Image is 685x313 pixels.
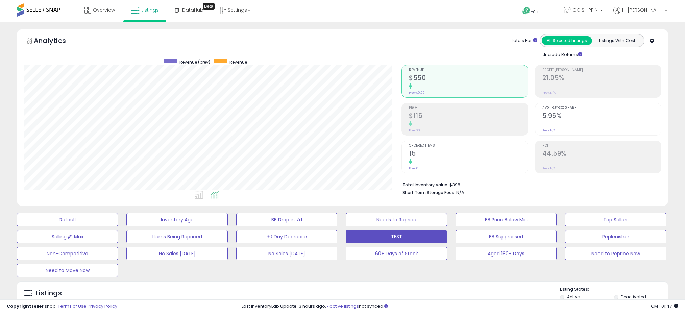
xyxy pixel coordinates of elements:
a: Privacy Policy [88,303,117,309]
p: Listing States: [560,286,668,293]
button: Selling @ Max [17,230,118,243]
div: seller snap | | [7,303,117,310]
span: N/A [456,189,464,196]
h2: 5.95% [542,112,661,121]
h2: $116 [409,112,528,121]
button: Need to Reprice Now [565,247,666,260]
small: Prev: N/A [542,128,556,133]
span: Help [531,9,540,15]
span: Profit [409,106,528,110]
i: Get Help [522,7,531,15]
span: Ordered Items [409,144,528,148]
div: Include Returns [535,50,590,58]
a: Hi [PERSON_NAME] [613,7,667,22]
li: $398 [402,180,656,188]
span: Revenue [409,68,528,72]
span: Revenue (prev) [179,59,210,65]
span: OC SHIPPIN [572,7,598,14]
div: Totals For [511,38,537,44]
button: Items Being Repriced [126,230,227,243]
a: 7 active listings [326,303,359,309]
button: Aged 180+ Days [456,247,557,260]
h5: Analytics [34,36,79,47]
button: Non-Competitive [17,247,118,260]
span: DataHub [182,7,203,14]
button: BB Drop in 7d [236,213,337,226]
small: Prev: 0 [409,166,418,170]
button: Top Sellers [565,213,666,226]
span: Profit [PERSON_NAME] [542,68,661,72]
label: Deactivated [621,294,646,300]
label: Active [567,294,580,300]
div: Tooltip anchor [203,3,215,10]
button: Default [17,213,118,226]
span: Hi [PERSON_NAME] [622,7,663,14]
button: BB Suppressed [456,230,557,243]
strong: Copyright [7,303,31,309]
span: Revenue [229,59,247,65]
h2: 21.05% [542,74,661,83]
button: Inventory Age [126,213,227,226]
button: BB Price Below Min [456,213,557,226]
button: Listings With Cost [592,36,642,45]
button: No Sales [DATE] [126,247,227,260]
b: Short Term Storage Fees: [402,190,455,195]
span: Listings [141,7,159,14]
h5: Listings [36,289,62,298]
small: Prev: N/A [542,166,556,170]
a: Help [517,2,553,22]
button: Need to Move Now [17,264,118,277]
span: Avg. Buybox Share [542,106,661,110]
small: Prev: N/A [542,91,556,95]
button: No Sales [DATE] [236,247,337,260]
h2: 15 [409,150,528,159]
button: TEST [346,230,447,243]
div: Last InventoryLab Update: 3 hours ago, not synced. [242,303,678,310]
b: Total Inventory Value: [402,182,448,188]
button: 60+ Days of Stock [346,247,447,260]
span: ROI [542,144,661,148]
button: Needs to Reprice [346,213,447,226]
span: 2025-10-10 01:47 GMT [651,303,678,309]
button: All Selected Listings [542,36,592,45]
button: 30 Day Decrease [236,230,337,243]
a: Terms of Use [58,303,87,309]
small: Prev: $0.00 [409,91,425,95]
h2: $550 [409,74,528,83]
button: Replenisher [565,230,666,243]
h2: 44.59% [542,150,661,159]
span: Overview [93,7,115,14]
small: Prev: $0.00 [409,128,425,133]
